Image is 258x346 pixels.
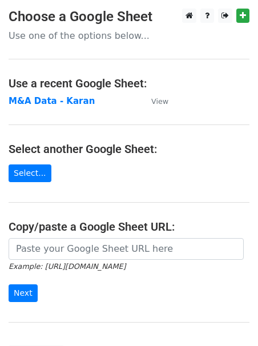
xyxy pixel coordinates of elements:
[9,9,249,25] h3: Choose a Google Sheet
[9,262,126,271] small: Example: [URL][DOMAIN_NAME]
[9,77,249,90] h4: Use a recent Google Sheet:
[9,284,38,302] input: Next
[9,96,95,106] a: M&A Data - Karan
[9,220,249,234] h4: Copy/paste a Google Sheet URL:
[151,97,168,106] small: View
[9,164,51,182] a: Select...
[9,142,249,156] h4: Select another Google Sheet:
[9,30,249,42] p: Use one of the options below...
[9,238,244,260] input: Paste your Google Sheet URL here
[140,96,168,106] a: View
